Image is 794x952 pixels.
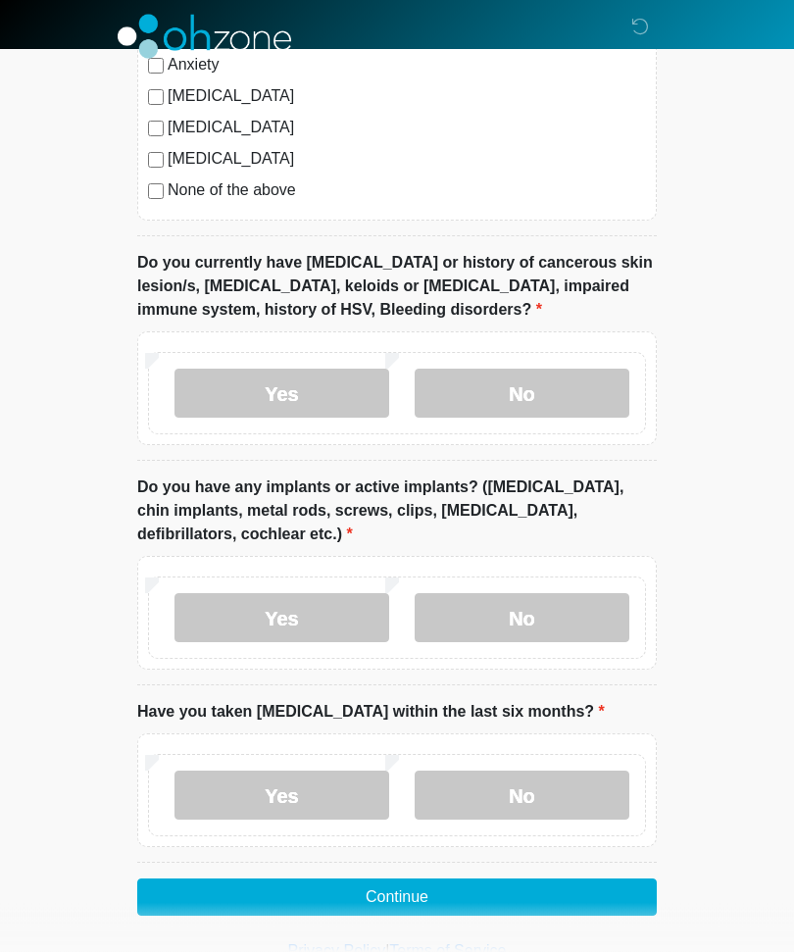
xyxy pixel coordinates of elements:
label: No [415,370,629,419]
button: Continue [137,879,657,917]
label: Yes [174,594,389,643]
label: [MEDICAL_DATA] [168,117,646,140]
input: [MEDICAL_DATA] [148,122,164,137]
label: Yes [174,772,389,821]
label: Do you currently have [MEDICAL_DATA] or history of cancerous skin lesion/s, [MEDICAL_DATA], keloi... [137,252,657,323]
label: Do you have any implants or active implants? ([MEDICAL_DATA], chin implants, metal rods, screws, ... [137,476,657,547]
label: No [415,772,629,821]
input: [MEDICAL_DATA] [148,90,164,106]
label: Have you taken [MEDICAL_DATA] within the last six months? [137,701,605,725]
label: No [415,594,629,643]
label: None of the above [168,179,646,203]
label: Yes [174,370,389,419]
input: None of the above [148,184,164,200]
label: [MEDICAL_DATA] [168,85,646,109]
img: OhZone Clinics Logo [118,15,291,59]
input: [MEDICAL_DATA] [148,153,164,169]
label: [MEDICAL_DATA] [168,148,646,172]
